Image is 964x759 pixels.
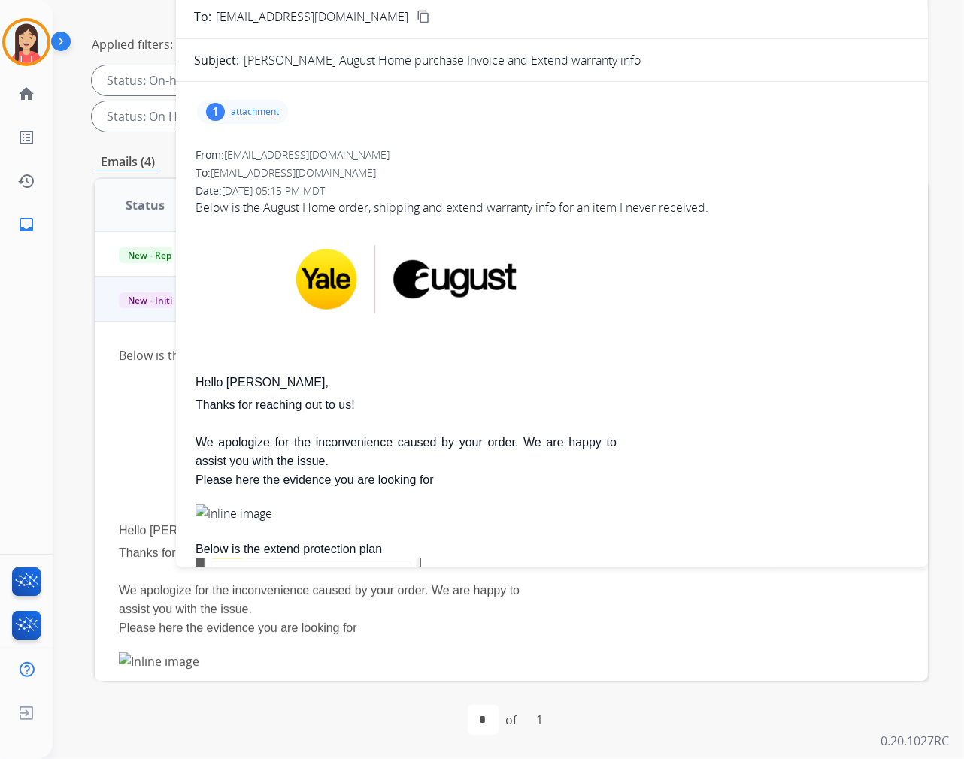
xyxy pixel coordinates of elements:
span: Hello [PERSON_NAME], [196,376,329,389]
img: Inline image [196,504,797,522]
img: alt image [196,558,421,715]
span: New - Initial [119,292,189,308]
span: [EMAIL_ADDRESS][DOMAIN_NAME] [216,8,408,26]
span: Thanks for reaching out to us! We apologize for the inconvenience caused by your order. We are ha... [196,398,617,486]
img: Inline image [119,652,720,670]
p: To: [194,8,211,26]
span: Hello [PERSON_NAME], [119,524,252,537]
div: From: [196,147,908,162]
div: Status: On-hold – Internal [92,65,287,95]
span: Status [126,196,165,214]
mat-icon: history [17,172,35,190]
div: of [506,711,517,729]
div: 1 [525,705,556,735]
span: [DATE] 05:15 PM MDT [222,183,325,198]
div: Below is the August Home order, shipping and extend warranty info for an item I never received. [196,198,908,216]
p: Applied filters: [92,35,173,53]
span: Thanks for reaching out to us! We apologize for the inconvenience caused by your order. We are ha... [119,546,520,634]
p: [PERSON_NAME] August Home purchase Invoice and Extend warranty info [244,51,641,69]
img: 7bb900de585f9bfaf0d66374111fdd22.png [293,234,519,324]
span: [EMAIL_ADDRESS][DOMAIN_NAME] [211,165,376,180]
p: Subject: [194,51,239,69]
p: attachment [231,106,279,118]
mat-icon: content_copy [417,10,430,23]
p: Emails (4) [95,153,161,171]
span: New - Reply [119,247,187,263]
div: Below is the August Home order, shipping and extend warranty info for an item I never received. [119,346,747,364]
mat-icon: home [17,85,35,103]
img: avatar [5,21,47,63]
div: Status: On Hold - Servicers [92,101,293,132]
span: [EMAIL_ADDRESS][DOMAIN_NAME] [224,147,390,162]
mat-icon: inbox [17,216,35,234]
div: To: [196,165,908,180]
div: Date: [196,183,908,198]
div: 1 [206,103,225,121]
mat-icon: list_alt [17,129,35,147]
p: 0.20.1027RC [881,732,949,750]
